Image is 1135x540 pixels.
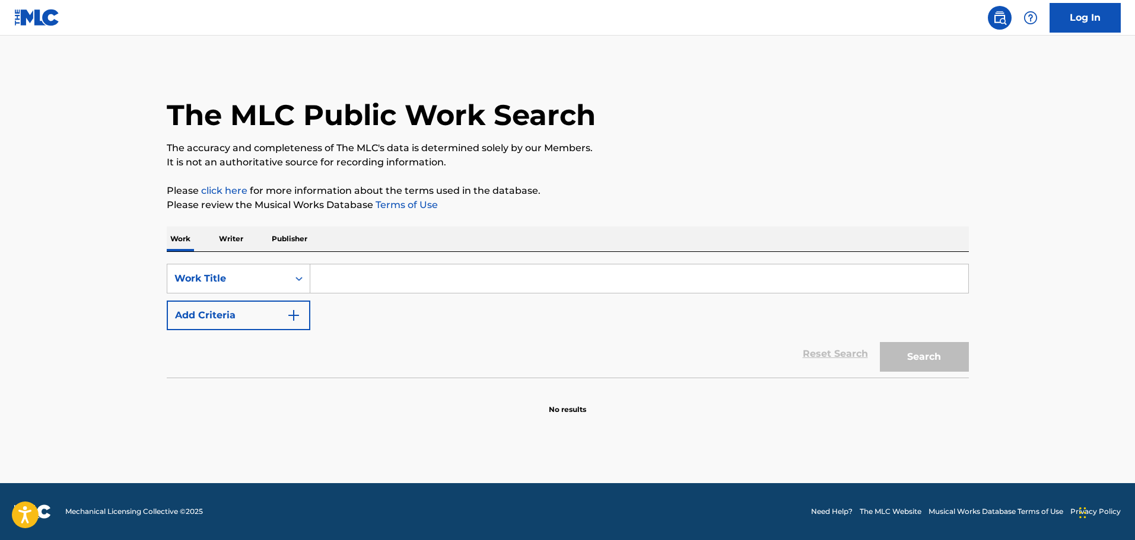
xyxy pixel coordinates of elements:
[1079,495,1086,531] div: Drag
[167,155,969,170] p: It is not an authoritative source for recording information.
[988,6,1012,30] a: Public Search
[860,506,921,517] a: The MLC Website
[167,301,310,330] button: Add Criteria
[14,504,51,519] img: logo
[167,184,969,198] p: Please for more information about the terms used in the database.
[215,226,247,251] p: Writer
[1023,11,1038,25] img: help
[549,390,586,415] p: No results
[1076,483,1135,540] iframe: Chat Widget
[287,308,301,322] img: 9d2ae6d4665cec9f34b9.svg
[14,9,60,26] img: MLC Logo
[1050,3,1121,33] a: Log In
[65,506,203,517] span: Mechanical Licensing Collective © 2025
[167,264,969,378] form: Search Form
[929,506,1063,517] a: Musical Works Database Terms of Use
[167,226,194,251] p: Work
[1070,506,1121,517] a: Privacy Policy
[1019,6,1042,30] div: Help
[201,185,247,196] a: click here
[167,97,596,133] h1: The MLC Public Work Search
[811,506,853,517] a: Need Help?
[167,141,969,155] p: The accuracy and completeness of The MLC's data is determined solely by our Members.
[167,198,969,212] p: Please review the Musical Works Database
[174,271,281,286] div: Work Title
[268,226,311,251] p: Publisher
[993,11,1007,25] img: search
[373,199,438,210] a: Terms of Use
